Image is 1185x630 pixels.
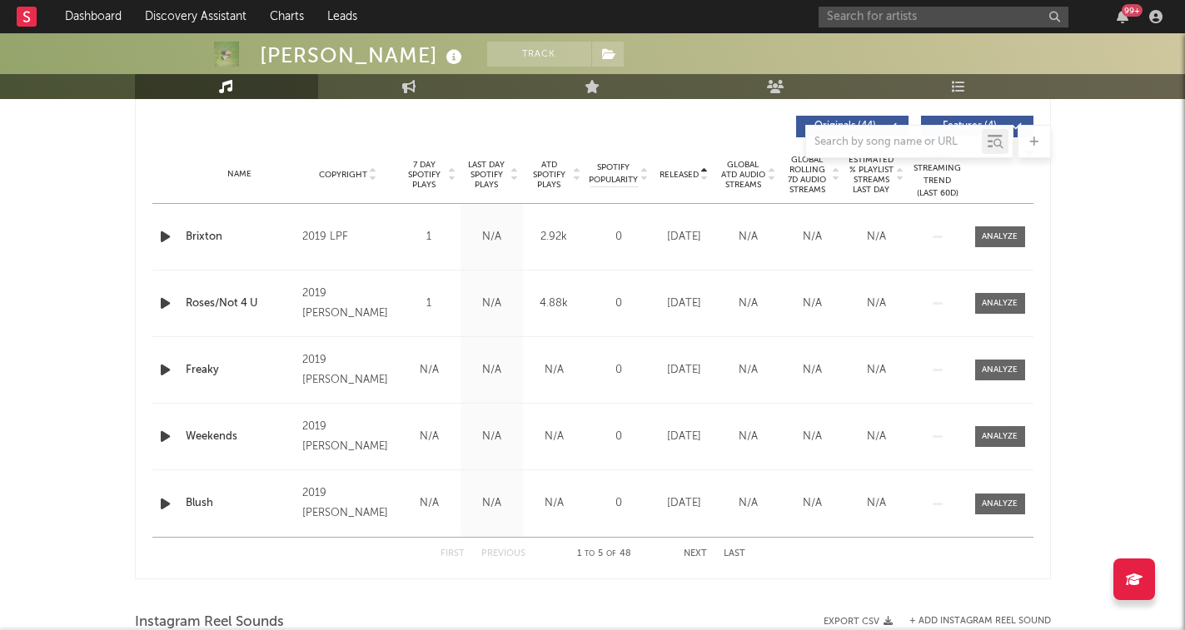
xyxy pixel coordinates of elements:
[302,484,393,523] div: 2019 [PERSON_NAME]
[684,549,707,558] button: Next
[465,495,519,512] div: N/A
[606,550,616,558] span: of
[893,617,1051,626] div: + Add Instagram Reel Sound
[186,295,295,312] a: Roses/Not 4 U
[186,429,295,445] a: Weekends
[186,362,295,379] a: Freaky
[660,170,699,180] span: Released
[186,168,295,181] div: Name
[724,549,745,558] button: Last
[302,227,393,247] div: 2019 LPF
[784,229,840,246] div: N/A
[720,495,776,512] div: N/A
[720,160,766,190] span: Global ATD Audio Streams
[909,617,1051,626] button: + Add Instagram Reel Sound
[656,429,712,445] div: [DATE]
[302,350,393,390] div: 2019 [PERSON_NAME]
[849,155,894,195] span: Estimated % Playlist Streams Last Day
[656,362,712,379] div: [DATE]
[302,284,393,324] div: 2019 [PERSON_NAME]
[527,495,581,512] div: N/A
[913,150,963,200] div: Global Streaming Trend (Last 60D)
[481,549,525,558] button: Previous
[585,550,595,558] span: to
[319,170,367,180] span: Copyright
[402,229,456,246] div: 1
[186,495,295,512] a: Blush
[402,160,446,190] span: 7 Day Spotify Plays
[527,429,581,445] div: N/A
[402,429,456,445] div: N/A
[589,161,638,186] span: Spotify Popularity
[849,295,904,312] div: N/A
[590,362,648,379] div: 0
[921,116,1033,137] button: Features(4)
[465,362,519,379] div: N/A
[720,362,776,379] div: N/A
[590,429,648,445] div: 0
[302,417,393,457] div: 2019 [PERSON_NAME]
[527,295,581,312] div: 4.88k
[1117,10,1128,23] button: 99+
[849,229,904,246] div: N/A
[849,495,904,512] div: N/A
[784,429,840,445] div: N/A
[1122,4,1143,17] div: 99 +
[402,362,456,379] div: N/A
[402,495,456,512] div: N/A
[527,362,581,379] div: N/A
[465,429,519,445] div: N/A
[720,429,776,445] div: N/A
[849,362,904,379] div: N/A
[590,495,648,512] div: 0
[656,295,712,312] div: [DATE]
[590,295,648,312] div: 0
[590,229,648,246] div: 0
[849,429,904,445] div: N/A
[487,42,591,67] button: Track
[932,122,1008,131] span: Features ( 4 )
[465,160,509,190] span: Last Day Spotify Plays
[465,229,519,246] div: N/A
[796,116,909,137] button: Originals(44)
[720,295,776,312] div: N/A
[806,136,982,149] input: Search by song name or URL
[784,295,840,312] div: N/A
[527,160,571,190] span: ATD Spotify Plays
[527,229,581,246] div: 2.92k
[559,544,650,564] div: 1 5 48
[402,295,456,312] div: 1
[441,549,465,558] button: First
[819,7,1068,27] input: Search for artists
[465,295,519,312] div: N/A
[784,362,840,379] div: N/A
[260,42,466,69] div: [PERSON_NAME]
[656,229,712,246] div: [DATE]
[824,617,893,627] button: Export CSV
[784,155,830,195] span: Global Rolling 7D Audio Streams
[720,229,776,246] div: N/A
[807,122,884,131] span: Originals ( 44 )
[186,229,295,246] a: Brixton
[784,495,840,512] div: N/A
[656,495,712,512] div: [DATE]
